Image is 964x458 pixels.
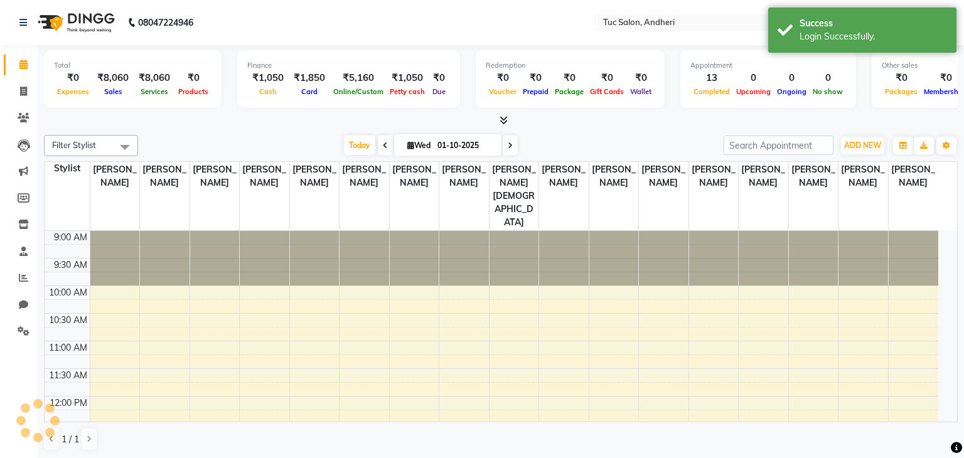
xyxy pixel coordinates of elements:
[486,71,520,85] div: ₹0
[810,71,846,85] div: 0
[428,71,450,85] div: ₹0
[841,137,884,154] button: ADD NEW
[844,141,881,150] span: ADD NEW
[92,71,134,85] div: ₹8,060
[387,87,428,96] span: Petty cash
[810,87,846,96] span: No show
[774,71,810,85] div: 0
[140,162,190,191] span: [PERSON_NAME]
[404,141,434,150] span: Wed
[639,162,688,191] span: [PERSON_NAME]
[46,314,90,327] div: 10:30 AM
[838,162,888,191] span: [PERSON_NAME]
[240,162,289,191] span: [PERSON_NAME]
[46,286,90,299] div: 10:00 AM
[587,71,627,85] div: ₹0
[289,71,330,85] div: ₹1,850
[330,71,387,85] div: ₹5,160
[627,71,655,85] div: ₹0
[54,87,92,96] span: Expenses
[589,162,639,191] span: [PERSON_NAME]
[774,87,810,96] span: Ongoing
[689,162,739,191] span: [PERSON_NAME]
[627,87,655,96] span: Wallet
[52,140,96,150] span: Filter Stylist
[256,87,280,96] span: Cash
[490,162,539,230] span: [PERSON_NAME][DEMOGRAPHIC_DATA]
[247,60,450,71] div: Finance
[439,162,489,191] span: [PERSON_NAME]
[45,162,90,175] div: Stylist
[690,71,733,85] div: 13
[175,71,212,85] div: ₹0
[889,162,938,191] span: [PERSON_NAME]
[134,71,175,85] div: ₹8,060
[520,71,552,85] div: ₹0
[51,258,90,272] div: 9:30 AM
[190,162,240,191] span: [PERSON_NAME]
[520,87,552,96] span: Prepaid
[46,369,90,382] div: 11:30 AM
[298,87,321,96] span: Card
[51,231,90,244] div: 9:00 AM
[54,71,92,85] div: ₹0
[390,162,439,191] span: [PERSON_NAME]
[486,87,520,96] span: Voucher
[247,71,289,85] div: ₹1,050
[340,162,389,191] span: [PERSON_NAME]
[62,433,79,446] span: 1 / 1
[434,136,496,155] input: 2025-10-01
[789,162,838,191] span: [PERSON_NAME]
[800,30,947,43] div: Login Successfully.
[552,71,587,85] div: ₹0
[137,87,171,96] span: Services
[330,87,387,96] span: Online/Custom
[882,71,921,85] div: ₹0
[690,60,846,71] div: Appointment
[138,5,193,40] b: 08047224946
[32,5,118,40] img: logo
[344,136,375,155] span: Today
[690,87,733,96] span: Completed
[429,87,449,96] span: Due
[47,397,90,410] div: 12:00 PM
[733,71,774,85] div: 0
[290,162,340,191] span: [PERSON_NAME]
[587,87,627,96] span: Gift Cards
[175,87,212,96] span: Products
[733,87,774,96] span: Upcoming
[739,162,788,191] span: [PERSON_NAME]
[101,87,126,96] span: Sales
[387,71,428,85] div: ₹1,050
[90,162,140,191] span: [PERSON_NAME]
[54,60,212,71] div: Total
[552,87,587,96] span: Package
[486,60,655,71] div: Redemption
[882,87,921,96] span: Packages
[539,162,589,191] span: [PERSON_NAME]
[724,136,833,155] input: Search Appointment
[800,17,947,30] div: Success
[46,341,90,354] div: 11:00 AM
